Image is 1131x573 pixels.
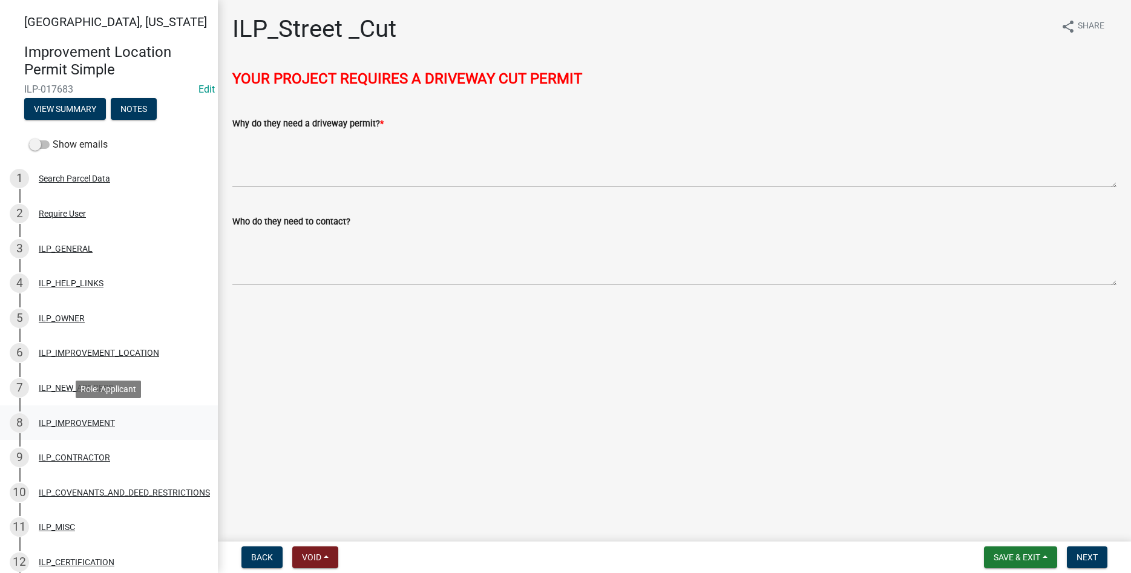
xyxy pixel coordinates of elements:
[10,239,29,258] div: 3
[1077,552,1098,562] span: Next
[1051,15,1114,38] button: shareShare
[10,204,29,223] div: 2
[24,15,207,29] span: [GEOGRAPHIC_DATA], [US_STATE]
[10,552,29,572] div: 12
[39,314,85,323] div: ILP_OWNER
[10,309,29,328] div: 5
[10,483,29,502] div: 10
[39,349,159,357] div: ILP_IMPROVEMENT_LOCATION
[76,381,141,398] div: Role: Applicant
[251,552,273,562] span: Back
[39,419,115,427] div: ILP_IMPROVEMENT
[39,174,110,183] div: Search Parcel Data
[10,378,29,398] div: 7
[10,343,29,362] div: 6
[24,83,194,95] span: ILP-017683
[10,448,29,467] div: 9
[10,169,29,188] div: 1
[984,546,1057,568] button: Save & Exit
[39,209,86,218] div: Require User
[24,44,208,79] h4: Improvement Location Permit Simple
[232,15,396,44] h1: ILP_Street _Cut
[1061,19,1075,34] i: share
[39,244,93,253] div: ILP_GENERAL
[39,453,110,462] div: ILP_CONTRACTOR
[292,546,338,568] button: Void
[198,83,215,95] wm-modal-confirm: Edit Application Number
[10,413,29,433] div: 8
[232,218,350,226] label: Who do they need to contact?
[24,98,106,120] button: View Summary
[232,120,384,128] label: Why do they need a driveway permit?
[198,83,215,95] a: Edit
[39,384,113,392] div: ILP_NEW_ADDRESS
[111,105,157,114] wm-modal-confirm: Notes
[111,98,157,120] button: Notes
[10,517,29,537] div: 11
[1067,546,1107,568] button: Next
[39,558,114,566] div: ILP_CERTIFICATION
[302,552,321,562] span: Void
[24,105,106,114] wm-modal-confirm: Summary
[1078,19,1104,34] span: Share
[39,488,210,497] div: ILP_COVENANTS_AND_DEED_RESTRICTIONS
[39,523,75,531] div: ILP_MISC
[10,273,29,293] div: 4
[994,552,1040,562] span: Save & Exit
[29,137,108,152] label: Show emails
[39,279,103,287] div: ILP_HELP_LINKS
[232,70,582,87] font: YOUR PROJECT REQUIRES A DRIVEWAY CUT PERMIT
[241,546,283,568] button: Back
